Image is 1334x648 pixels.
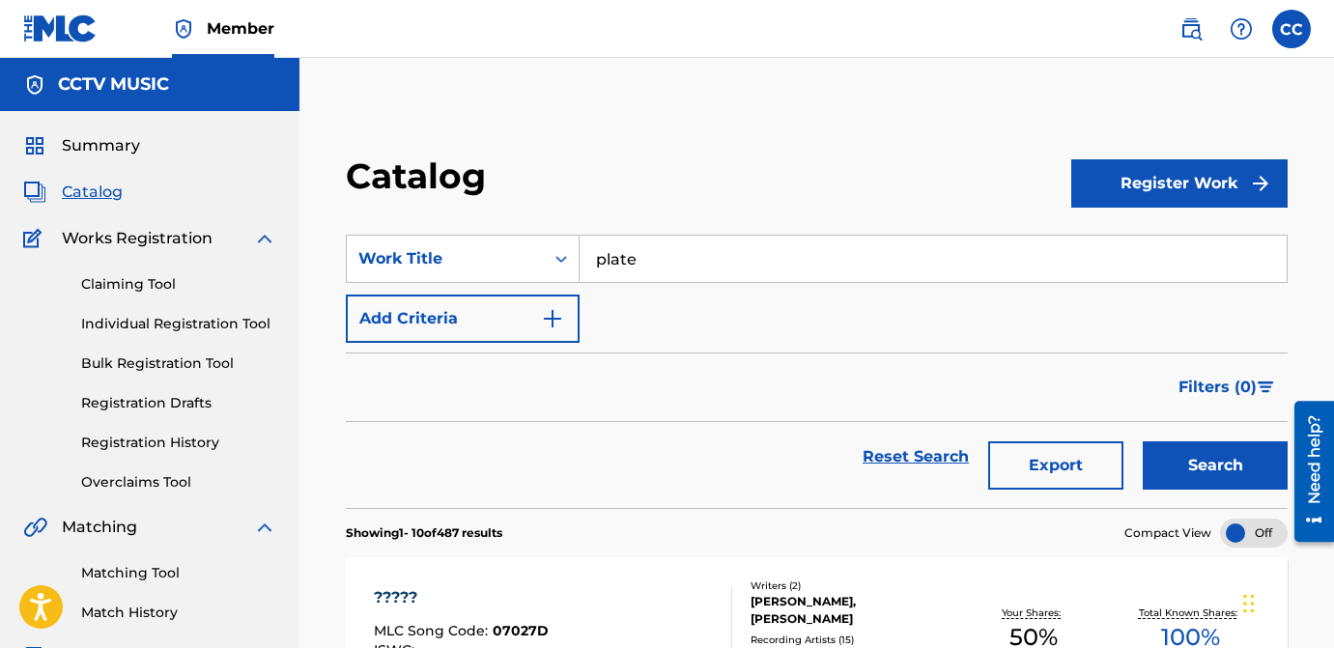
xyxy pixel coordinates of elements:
div: Work Title [358,247,532,270]
a: Registration Drafts [81,393,276,413]
button: Register Work [1071,159,1288,208]
img: expand [253,516,276,539]
span: Matching [62,516,137,539]
div: Writers ( 2 ) [751,578,956,593]
button: Add Criteria [346,295,580,343]
img: 9d2ae6d4665cec9f34b9.svg [541,307,564,330]
a: Reset Search [853,436,979,478]
img: search [1179,17,1203,41]
img: Catalog [23,181,46,204]
a: Public Search [1172,10,1210,48]
h2: Catalog [346,155,496,198]
a: Bulk Registration Tool [81,353,276,374]
p: Total Known Shares: [1139,606,1242,620]
a: SummarySummary [23,134,140,157]
button: Export [988,441,1123,490]
a: Matching Tool [81,563,276,583]
img: f7272a7cc735f4ea7f67.svg [1249,172,1272,195]
a: Claiming Tool [81,274,276,295]
a: Match History [81,603,276,623]
iframe: Chat Widget [1237,555,1334,648]
a: Individual Registration Tool [81,314,276,334]
div: Drag [1243,575,1255,633]
img: filter [1258,381,1274,393]
img: Works Registration [23,227,48,250]
img: expand [253,227,276,250]
form: Search Form [346,235,1288,508]
a: CatalogCatalog [23,181,123,204]
img: Accounts [23,73,46,97]
h5: CCTV MUSIC [58,73,169,96]
p: Your Shares: [1002,606,1065,620]
span: Summary [62,134,140,157]
span: Member [207,17,274,40]
img: Summary [23,134,46,157]
span: Compact View [1124,524,1211,542]
div: User Menu [1272,10,1311,48]
button: Filters (0) [1167,363,1288,411]
img: help [1230,17,1253,41]
button: Search [1143,441,1288,490]
span: Filters ( 0 ) [1178,376,1257,399]
div: Help [1222,10,1261,48]
img: MLC Logo [23,14,98,42]
div: Recording Artists ( 15 ) [751,633,956,647]
div: [PERSON_NAME], [PERSON_NAME] [751,593,956,628]
img: Matching [23,516,47,539]
iframe: Resource Center [1280,393,1334,549]
img: Top Rightsholder [172,17,195,41]
span: Catalog [62,181,123,204]
a: Registration History [81,433,276,453]
span: 07027D [493,622,549,639]
a: Overclaims Tool [81,472,276,493]
span: MLC Song Code : [374,622,493,639]
span: Works Registration [62,227,213,250]
p: Showing 1 - 10 of 487 results [346,524,502,542]
div: ????? [374,586,549,609]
